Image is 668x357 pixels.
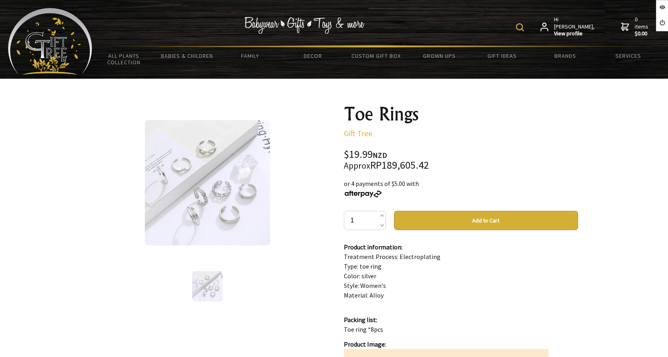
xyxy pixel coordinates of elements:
[534,47,597,64] a: Brands
[554,30,595,37] strong: View profile
[145,120,270,245] img: Toe Rings
[344,316,377,324] strong: Packing list:
[540,16,595,37] a: Hi [PERSON_NAME],View profile
[8,8,92,75] img: Babyware - Gifts - Toys and more...
[344,104,578,124] h1: Toe Rings
[635,30,650,37] strong: $0.00
[373,151,387,160] span: NZD
[344,149,578,171] div: $19.99 RP189,605.42
[155,47,218,64] a: Babies & Children
[344,160,370,171] small: Approx
[408,47,471,64] a: Grown Ups
[554,16,595,37] span: Hi [PERSON_NAME],
[92,47,155,71] a: All Plants Collection
[516,23,524,31] img: product search
[344,242,578,300] p: Treatment Process: Electroplating Type: toe ring Color: silver Style: Women's Material: Alloy
[344,190,382,198] img: Afterpay
[345,47,408,64] a: Custom Gift Box
[344,128,372,138] a: Gift Tree
[471,47,534,64] a: Gift Ideas
[218,47,281,64] a: Family
[621,16,650,37] a: 0 items$0.00
[282,47,345,64] a: Decor
[244,17,364,34] img: Babywear - Gifts - Toys & more
[192,271,223,302] img: Toe Rings
[344,179,578,198] div: or 4 payments of $5.00 with
[394,211,578,230] button: Add to Cart
[597,47,660,64] a: Services
[344,243,402,251] strong: Product information:
[635,16,650,37] span: 0 items
[344,340,386,348] strong: Product Image:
